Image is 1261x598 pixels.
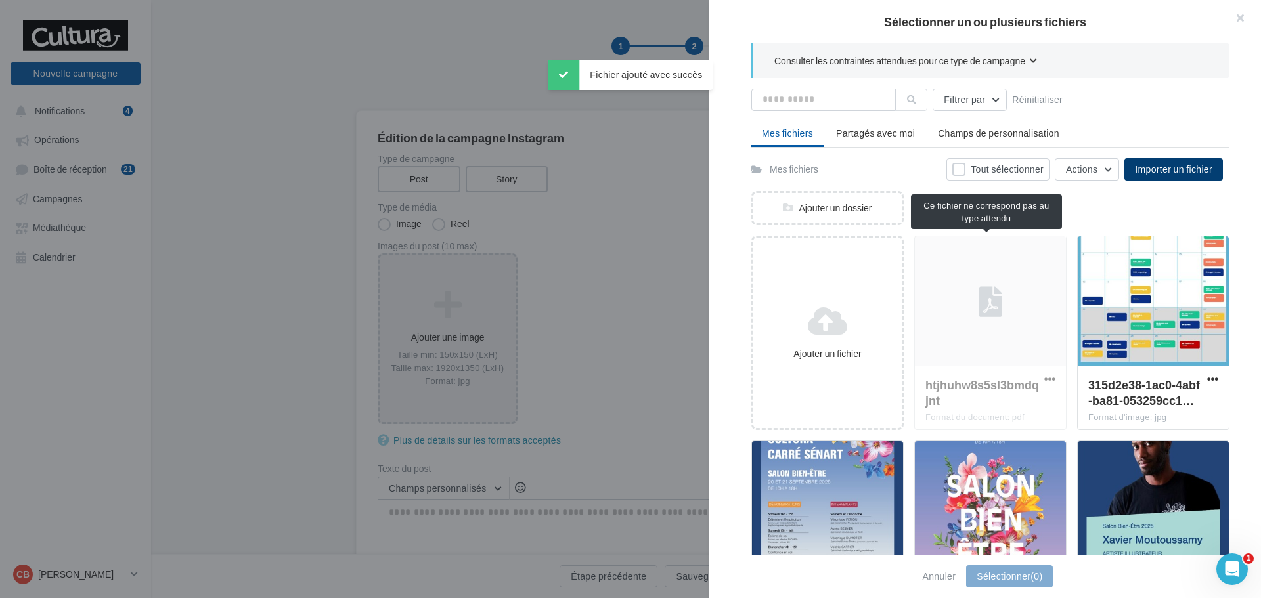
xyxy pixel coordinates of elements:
[770,163,818,176] div: Mes fichiers
[548,60,713,90] div: Fichier ajouté avec succès
[946,158,1050,181] button: Tout sélectionner
[759,347,896,360] div: Ajouter un fichier
[774,54,1037,70] button: Consulter les contraintes attendues pour ce type de campagne
[836,127,915,139] span: Partagés avec moi
[1216,553,1248,585] iframe: Intercom live chat
[1243,553,1254,564] span: 1
[938,127,1059,139] span: Champs de personnalisation
[1124,158,1223,181] button: Importer un fichier
[1055,158,1119,181] button: Actions
[933,89,1007,111] button: Filtrer par
[1088,377,1200,408] span: 315d2e38-1ac0-4abf-ba81-053259cc1610 (1) 1 – Copie
[1088,412,1218,423] div: Format d'image: jpg
[1007,92,1068,108] button: Réinitialiser
[966,565,1053,587] button: Sélectionner(0)
[753,202,902,215] div: Ajouter un dossier
[1135,163,1212,175] span: Importer un fichier
[730,16,1240,28] h2: Sélectionner un ou plusieurs fichiers
[774,54,1025,68] span: Consulter les contraintes attendues pour ce type de campagne
[762,127,813,139] span: Mes fichiers
[1066,163,1097,175] span: Actions
[911,194,1062,229] div: Ce fichier ne correspond pas au type attendu
[918,568,962,584] button: Annuler
[1030,570,1042,582] span: (0)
